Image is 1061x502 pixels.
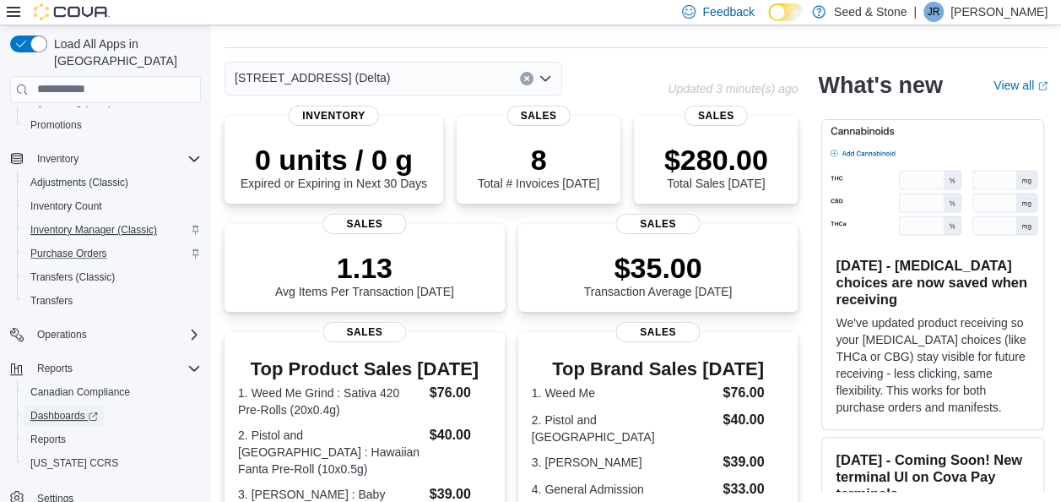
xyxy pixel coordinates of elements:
dt: 2. Pistol and [GEOGRAPHIC_DATA] [532,412,717,445]
dd: $76.00 [430,383,491,403]
button: Reports [17,428,208,451]
span: Inventory [289,106,379,126]
span: Transfers [24,291,201,311]
button: Promotions [17,113,208,137]
dt: 1. Weed Me [532,385,717,401]
h3: [DATE] - Coming Soon! New terminal UI on Cova Pay terminals [836,451,1030,502]
input: Dark Mode [768,3,804,21]
span: Canadian Compliance [30,385,130,399]
span: Reports [24,429,201,450]
span: Sales [507,106,571,126]
p: We've updated product receiving so your [MEDICAL_DATA] choices (like THCa or CBG) stay visible fo... [836,314,1030,416]
span: Adjustments (Classic) [30,176,128,189]
span: Inventory Manager (Classic) [24,220,201,240]
button: Reports [3,357,208,380]
dd: $39.00 [723,452,784,472]
a: Promotions [24,115,89,135]
svg: External link [1037,81,1047,91]
span: Purchase Orders [24,243,201,264]
span: Transfers (Classic) [30,270,115,284]
div: Total # Invoices [DATE] [478,143,599,190]
span: JR [928,2,940,22]
p: $280.00 [664,143,768,177]
a: [US_STATE] CCRS [24,453,125,473]
span: Inventory Manager (Classic) [30,223,157,237]
button: Reports [30,358,79,379]
a: Canadian Compliance [24,382,137,402]
span: Reports [30,358,201,379]
span: Washington CCRS [24,453,201,473]
span: Adjustments (Classic) [24,172,201,193]
dd: $40.00 [723,410,784,430]
div: Expired or Expiring in Next 30 Days [241,143,427,190]
span: Inventory Count [30,199,102,213]
span: Sales [322,322,406,342]
span: Sales [616,322,700,342]
a: Transfers [24,291,79,311]
a: View allExternal link [993,79,1047,92]
button: [US_STATE] CCRS [17,451,208,475]
button: Inventory [30,149,85,169]
div: Avg Items Per Transaction [DATE] [275,251,454,298]
button: Canadian Compliance [17,380,208,404]
span: Promotions [24,115,201,135]
button: Inventory [3,147,208,171]
p: Seed & Stone [834,2,907,22]
button: Open list of options [539,72,552,85]
h3: Top Product Sales [DATE] [238,359,491,379]
dd: $40.00 [430,425,491,445]
span: Sales [685,106,748,126]
span: Transfers (Classic) [24,267,201,287]
span: Sales [322,214,406,234]
button: Transfers [17,289,208,313]
h3: [DATE] - [MEDICAL_DATA] choices are now saved when receiving [836,257,1030,308]
span: Dashboards [30,409,98,423]
a: Inventory Count [24,196,109,216]
p: 8 [478,143,599,177]
div: Transaction Average [DATE] [584,251,733,298]
span: [STREET_ADDRESS] (Delta) [235,68,390,88]
button: Adjustments (Classic) [17,171,208,194]
p: Updated 3 minute(s) ago [668,82,798,95]
a: Transfers (Classic) [24,267,122,287]
span: Sales [616,214,700,234]
span: Dashboards [24,406,201,426]
button: Inventory Count [17,194,208,218]
dt: 1. Weed Me Grind : Sativa 420 Pre-Rolls (20x0.4g) [238,385,423,418]
h3: Top Brand Sales [DATE] [532,359,785,379]
a: Inventory Manager (Classic) [24,220,164,240]
span: [US_STATE] CCRS [30,456,118,470]
a: Adjustments (Classic) [24,172,135,193]
button: Transfers (Classic) [17,265,208,289]
a: Dashboards [17,404,208,428]
p: | [913,2,917,22]
img: Cova [34,3,110,20]
span: Reports [37,362,73,375]
div: Total Sales [DATE] [664,143,768,190]
span: Transfers [30,294,73,308]
span: Operations [37,328,87,341]
span: Inventory [37,152,78,166]
span: Load All Apps in [GEOGRAPHIC_DATA] [47,35,201,69]
button: Purchase Orders [17,242,208,265]
dt: 4. General Admission [532,481,717,498]
span: Operations [30,325,201,345]
p: 1.13 [275,251,454,285]
span: Dark Mode [768,21,769,22]
h2: What's new [818,72,942,99]
dd: $33.00 [723,479,784,499]
a: Purchase Orders [24,243,114,264]
span: Purchase Orders [30,247,107,260]
button: Inventory Manager (Classic) [17,218,208,242]
p: 0 units / 0 g [241,143,427,177]
a: Reports [24,429,73,450]
div: Jimmie Rao [923,2,944,22]
span: Canadian Compliance [24,382,201,402]
button: Clear input [520,72,533,85]
button: Operations [3,323,208,346]
a: Dashboards [24,406,105,426]
dt: 2. Pistol and [GEOGRAPHIC_DATA] : Hawaiian Fanta Pre-Roll (10x0.5g) [238,427,423,477]
span: Inventory Count [24,196,201,216]
span: Feedback [702,3,754,20]
button: Operations [30,325,94,345]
